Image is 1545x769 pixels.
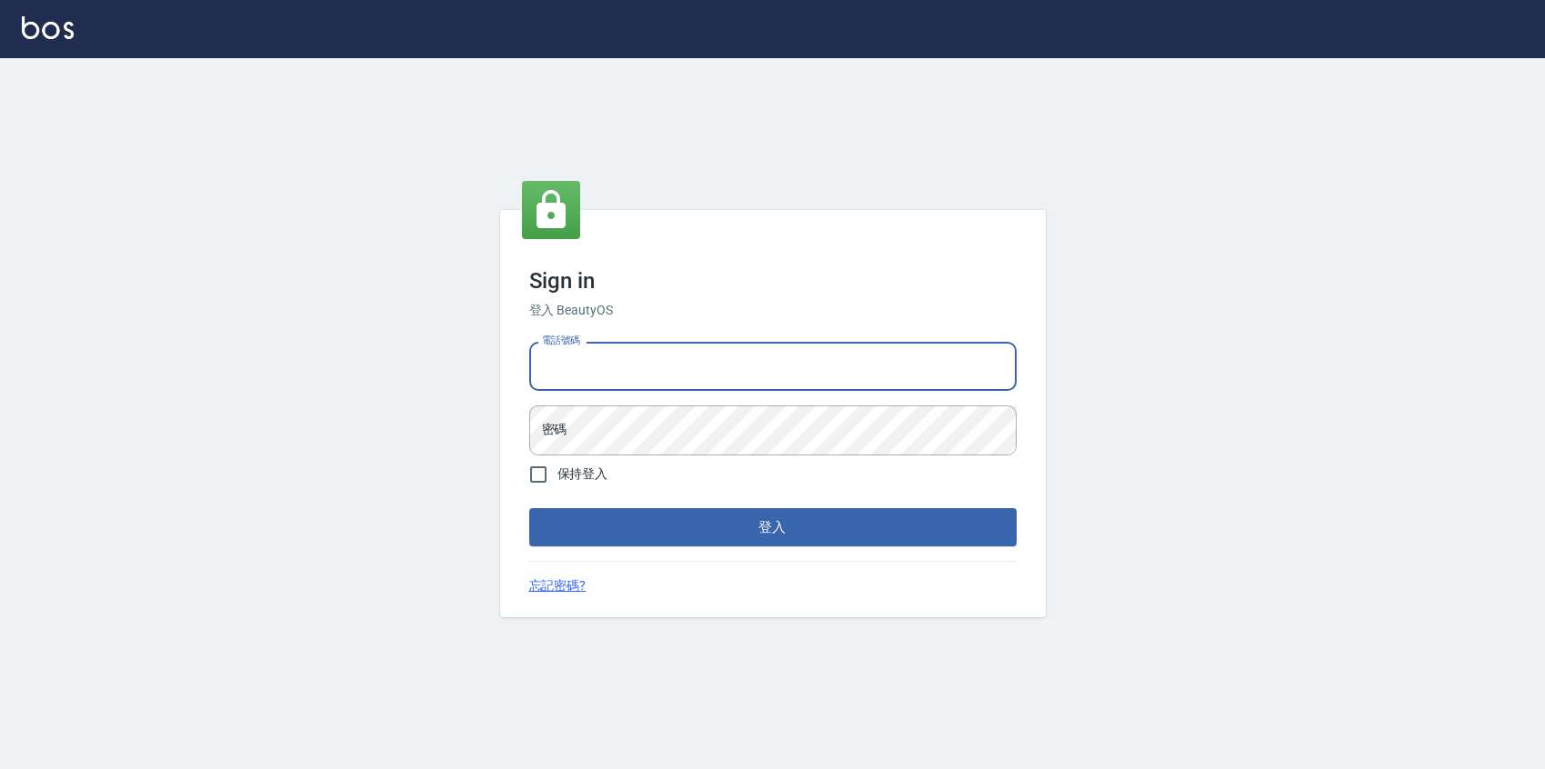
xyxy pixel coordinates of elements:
[529,576,587,595] a: 忘記密碼?
[542,334,580,347] label: 電話號碼
[22,16,74,39] img: Logo
[529,268,1017,294] h3: Sign in
[529,301,1017,320] h6: 登入 BeautyOS
[557,464,608,484] span: 保持登入
[529,508,1017,546] button: 登入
